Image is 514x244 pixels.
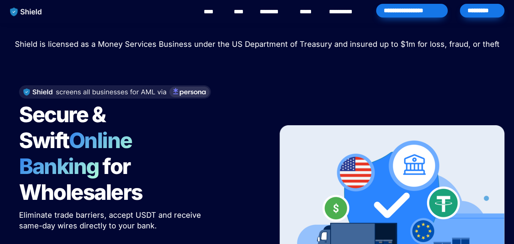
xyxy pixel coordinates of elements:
[19,128,140,179] span: Online Banking
[6,4,46,20] img: website logo
[15,40,500,49] span: Shield is licensed as a Money Services Business under the US Department of Treasury and insured u...
[19,153,142,205] span: for Wholesalers
[19,102,109,153] span: Secure & Swift
[19,211,203,230] span: Eliminate trade barriers, accept USDT and receive same-day wires directly to your bank.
